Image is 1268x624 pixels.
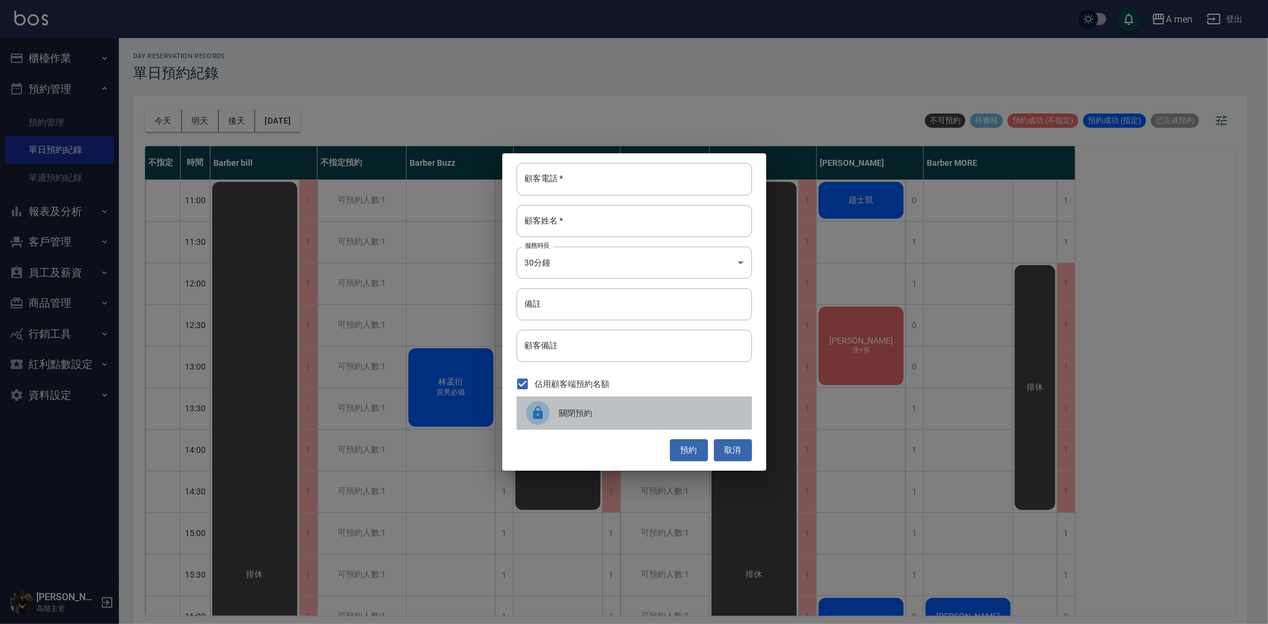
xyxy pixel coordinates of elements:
[525,241,550,250] label: 服務時長
[559,407,742,420] span: 關閉預約
[535,378,610,390] span: 佔用顧客端預約名額
[517,396,752,430] div: 關閉預約
[670,439,708,461] button: 預約
[517,247,752,279] div: 30分鐘
[714,439,752,461] button: 取消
